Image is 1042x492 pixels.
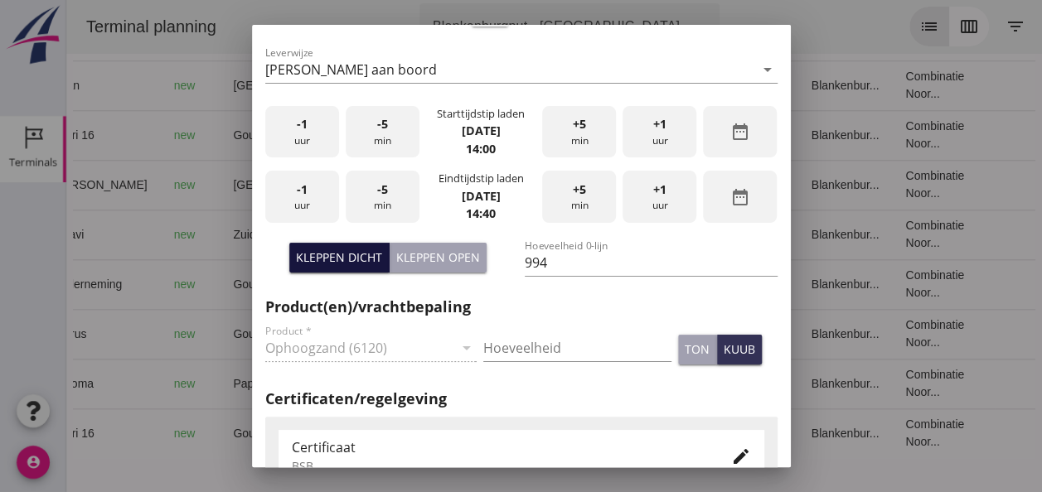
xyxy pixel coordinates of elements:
[939,17,959,36] i: filter_list
[167,77,306,94] div: [GEOGRAPHIC_DATA]
[732,60,826,110] td: Blankenbur...
[95,408,154,458] td: new
[522,359,606,408] td: Filling sand
[349,60,440,110] td: 368
[294,80,306,91] i: directions_boat
[732,359,826,408] td: Blankenbur...
[732,259,826,309] td: Blankenbur...
[95,259,154,309] td: new
[724,340,755,358] div: kuub
[522,210,606,259] td: Filling sand
[606,60,732,110] td: 18
[265,62,437,77] div: [PERSON_NAME] aan boord
[466,205,496,221] strong: 14:40
[483,335,671,361] input: Hoeveelheid
[297,181,308,199] span: -1
[623,106,696,158] div: uur
[377,115,388,133] span: -5
[346,106,419,158] div: min
[717,335,762,364] button: kuub
[522,309,606,359] td: Ontzilt oph.zan...
[826,309,928,359] td: Combinatie Noor...
[167,326,306,343] div: Gouda
[208,129,220,141] i: directions_boat
[732,309,826,359] td: Blankenbur...
[349,160,440,210] td: 396
[349,359,440,408] td: 994
[265,296,778,318] h2: Product(en)/vrachtbepaling
[826,259,928,309] td: Combinatie Noor...
[265,106,339,158] div: uur
[381,230,395,240] small: m3
[366,17,613,36] div: Blankenburgput - [GEOGRAPHIC_DATA]
[623,171,696,223] div: uur
[826,110,928,160] td: Combinatie Noor...
[732,210,826,259] td: Blankenbur...
[349,309,440,359] td: 999
[438,171,523,186] div: Eindtijdstip laden
[893,17,913,36] i: calendar_view_week
[388,280,401,290] small: m3
[349,210,440,259] td: 451
[466,141,496,157] strong: 14:00
[208,328,220,340] i: directions_boat
[167,127,306,144] div: Gouda
[381,81,395,91] small: m3
[349,408,440,458] td: 1298
[653,115,666,133] span: +1
[388,429,401,439] small: m3
[167,375,306,393] div: Papendrecht
[95,309,154,359] td: new
[95,160,154,210] td: new
[349,259,440,309] td: 1231
[573,115,586,133] span: +5
[522,408,606,458] td: Ontzilt oph.zan...
[95,210,154,259] td: new
[95,359,154,408] td: new
[606,210,732,259] td: 18
[240,378,251,389] i: directions_boat
[95,110,154,160] td: new
[758,60,778,80] i: arrow_drop_down
[826,408,928,458] td: Combinatie Noor...
[731,446,751,466] i: edit
[294,179,306,191] i: directions_boat
[208,427,220,439] i: directions_boat
[685,340,710,358] div: ton
[227,229,239,240] i: directions_boat
[606,160,732,210] td: 18
[292,437,705,457] div: Certificaat
[653,181,666,199] span: +1
[853,17,873,36] i: list
[522,160,606,210] td: Filling sand
[296,248,382,266] div: Kleppen dicht
[265,171,339,223] div: uur
[573,181,586,199] span: +5
[349,110,440,160] td: 1298
[623,17,643,36] i: arrow_drop_down
[826,210,928,259] td: Combinatie Noor...
[461,123,500,138] strong: [DATE]
[732,408,826,458] td: Blankenbur...
[167,226,306,244] div: Zuiddiepje
[826,359,928,408] td: Combinatie Noor...
[437,106,525,122] div: Starttijdstip laden
[522,259,606,309] td: Ontzilt oph.zan...
[606,110,732,160] td: 18
[542,171,616,223] div: min
[381,181,395,191] small: m3
[7,15,163,38] div: Terminal planning
[826,60,928,110] td: Combinatie Noor...
[346,171,419,223] div: min
[292,457,705,475] div: BSB
[167,276,306,293] div: Gouda
[95,60,154,110] td: new
[522,110,606,160] td: Ontzilt oph.zan...
[606,309,732,359] td: 18
[461,188,500,204] strong: [DATE]
[522,60,606,110] td: Filling sand
[606,408,732,458] td: 18
[297,115,308,133] span: -1
[265,388,778,410] h2: Certificaten/regelgeving
[390,243,487,273] button: Kleppen open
